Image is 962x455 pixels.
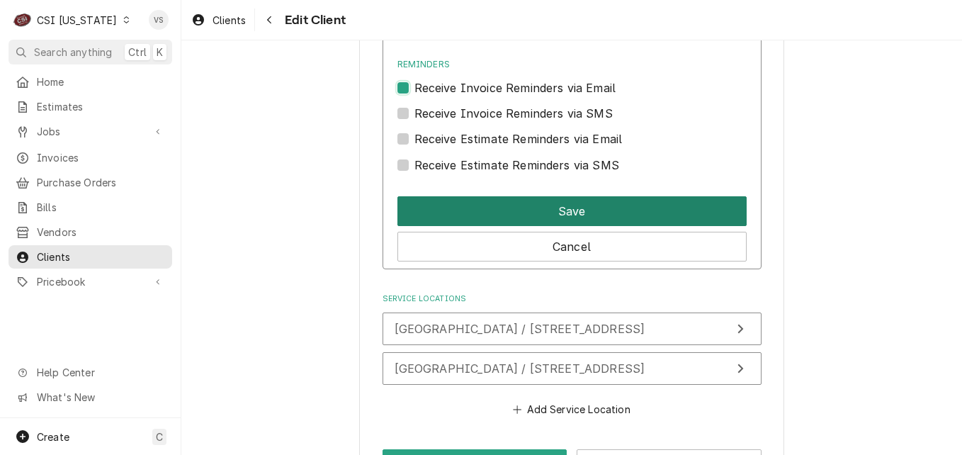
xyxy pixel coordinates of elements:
[9,95,172,118] a: Estimates
[9,70,172,94] a: Home
[258,9,281,31] button: Navigate back
[395,322,645,336] span: [GEOGRAPHIC_DATA] / [STREET_ADDRESS]
[37,225,165,240] span: Vendors
[157,45,163,60] span: K
[383,293,762,420] div: Service Locations
[397,232,747,262] button: Cancel
[511,400,633,420] button: Add Service Location
[37,150,165,165] span: Invoices
[34,45,112,60] span: Search anything
[9,220,172,244] a: Vendors
[281,11,346,30] span: Edit Client
[383,293,762,305] label: Service Locations
[13,10,33,30] div: CSI Kentucky's Avatar
[9,146,172,169] a: Invoices
[9,196,172,219] a: Bills
[9,270,172,293] a: Go to Pricebook
[414,157,619,174] label: Receive Estimate Reminders via SMS
[395,361,645,376] span: [GEOGRAPHIC_DATA] / [STREET_ADDRESS]
[37,390,164,405] span: What's New
[149,10,169,30] div: VS
[37,13,117,28] div: CSI [US_STATE]
[37,200,165,215] span: Bills
[213,13,246,28] span: Clients
[9,171,172,194] a: Purchase Orders
[37,99,165,114] span: Estimates
[9,386,172,409] a: Go to What's New
[9,361,172,384] a: Go to Help Center
[397,58,747,71] label: Reminders
[414,130,623,147] label: Receive Estimate Reminders via Email
[37,74,165,89] span: Home
[128,45,147,60] span: Ctrl
[9,120,172,143] a: Go to Jobs
[37,274,144,289] span: Pricebook
[397,58,747,96] div: Reminders
[383,352,762,385] button: Update Service Location
[9,245,172,269] a: Clients
[397,196,747,226] button: Save
[186,9,251,32] a: Clients
[383,313,762,345] button: Update Service Location
[397,226,747,262] div: Button Group Row
[37,431,69,443] span: Create
[156,429,163,444] span: C
[37,124,144,139] span: Jobs
[149,10,169,30] div: Vicky Stuesse's Avatar
[414,79,616,96] label: Receive Invoice Reminders via Email
[37,175,165,190] span: Purchase Orders
[414,105,613,122] label: Receive Invoice Reminders via SMS
[397,191,747,262] div: Button Group
[13,10,33,30] div: C
[397,191,747,226] div: Button Group Row
[37,365,164,380] span: Help Center
[37,249,165,264] span: Clients
[9,40,172,64] button: Search anythingCtrlK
